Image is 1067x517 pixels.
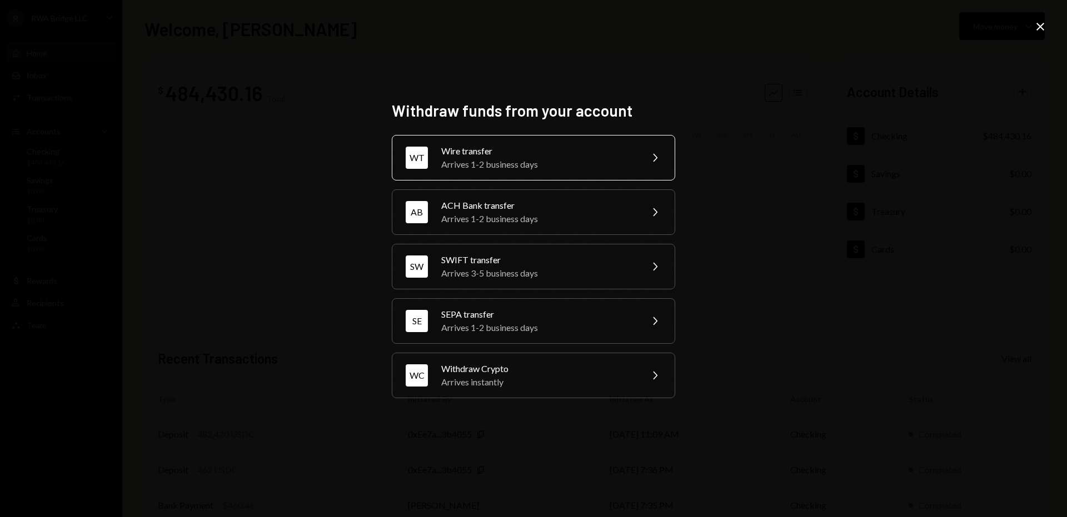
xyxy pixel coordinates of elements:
div: WC [406,364,428,387]
div: SWIFT transfer [441,253,635,267]
div: ACH Bank transfer [441,199,635,212]
button: ABACH Bank transferArrives 1-2 business days [392,189,675,235]
div: SE [406,310,428,332]
button: WTWire transferArrives 1-2 business days [392,135,675,180]
div: Arrives instantly [441,375,635,389]
button: SESEPA transferArrives 1-2 business days [392,298,675,344]
button: SWSWIFT transferArrives 3-5 business days [392,244,675,289]
div: AB [406,201,428,223]
div: SEPA transfer [441,308,635,321]
div: WT [406,147,428,169]
div: Arrives 1-2 business days [441,321,635,334]
div: Arrives 1-2 business days [441,158,635,171]
div: Arrives 3-5 business days [441,267,635,280]
div: SW [406,255,428,278]
div: Wire transfer [441,144,635,158]
h2: Withdraw funds from your account [392,100,675,122]
div: Arrives 1-2 business days [441,212,635,225]
button: WCWithdraw CryptoArrives instantly [392,353,675,398]
div: Withdraw Crypto [441,362,635,375]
